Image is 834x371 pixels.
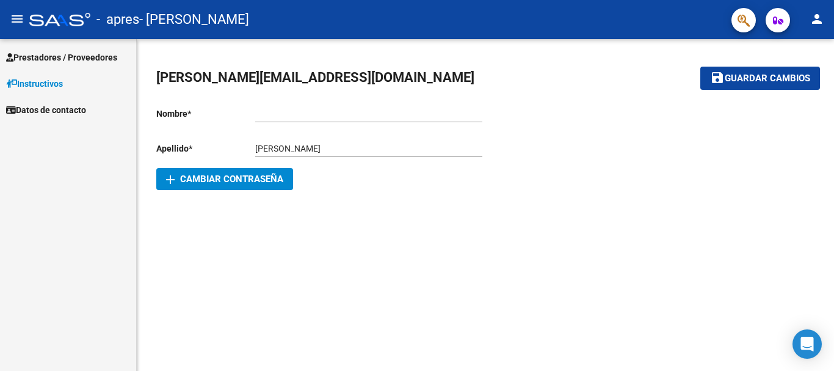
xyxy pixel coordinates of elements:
span: Cambiar Contraseña [166,174,283,185]
span: Prestadores / Proveedores [6,51,117,64]
mat-icon: add [163,172,178,187]
span: [PERSON_NAME][EMAIL_ADDRESS][DOMAIN_NAME] [156,70,474,85]
span: Guardar cambios [725,73,810,84]
p: Nombre [156,107,255,120]
button: Cambiar Contraseña [156,168,293,190]
span: Instructivos [6,77,63,90]
mat-icon: person [810,12,824,26]
p: Apellido [156,142,255,155]
span: - apres [96,6,139,33]
button: Guardar cambios [700,67,820,89]
div: Open Intercom Messenger [792,329,822,359]
mat-icon: save [710,70,725,85]
span: - [PERSON_NAME] [139,6,249,33]
mat-icon: menu [10,12,24,26]
span: Datos de contacto [6,103,86,117]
